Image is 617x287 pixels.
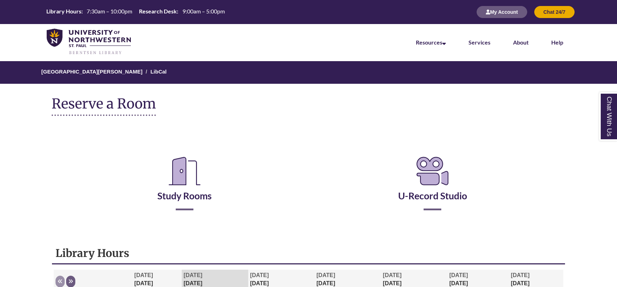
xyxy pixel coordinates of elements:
table: Hours Today [43,7,227,16]
button: Chat 24/7 [534,6,575,18]
span: [DATE] [383,272,402,278]
a: LibCal [150,69,167,75]
span: 9:00am – 5:00pm [182,8,225,14]
h1: Reserve a Room [52,96,156,116]
div: Reserve a Room [52,134,565,231]
span: [DATE] [316,272,335,278]
button: My Account [477,6,527,18]
th: Research Desk: [136,7,179,15]
a: Resources [416,39,446,46]
span: [DATE] [511,272,530,278]
span: [DATE] [184,272,202,278]
a: Study Rooms [157,172,212,201]
img: UNWSP Library Logo [47,29,131,55]
a: Services [468,39,490,46]
a: Chat 24/7 [534,9,575,15]
a: U-Record Studio [398,172,467,201]
span: [DATE] [449,272,468,278]
span: 7:30am – 10:00pm [87,8,132,14]
a: Hours Today [43,7,227,17]
a: [GEOGRAPHIC_DATA][PERSON_NAME] [41,69,142,75]
h1: Library Hours [56,246,561,260]
a: About [513,39,529,46]
a: My Account [477,9,527,15]
span: [DATE] [250,272,269,278]
span: [DATE] [134,272,153,278]
th: Library Hours: [43,7,84,15]
a: Help [551,39,563,46]
nav: Breadcrumb [52,61,565,84]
